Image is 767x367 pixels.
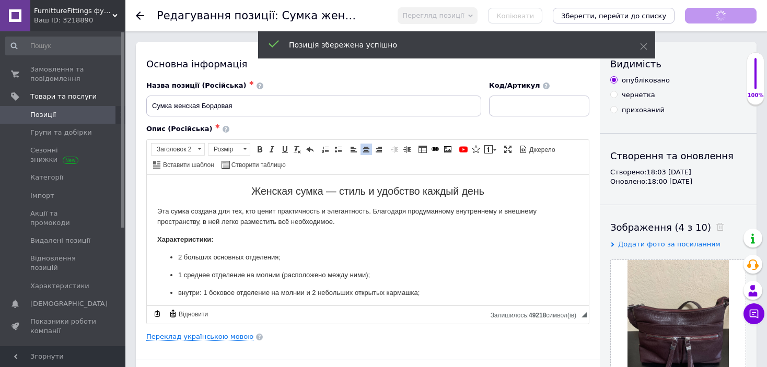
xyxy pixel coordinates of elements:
[610,57,746,70] div: Видимість
[348,144,359,155] a: По лівому краю
[152,308,163,319] a: Зробити резервну копію зараз
[518,144,557,155] a: Джерело
[167,308,210,319] a: Відновити
[31,113,411,124] p: внутри: 1 боковое отделение на молнии и 2 небольших открытых кармашка;
[553,8,675,23] button: Зберегти, перейти до списку
[10,61,67,68] strong: Характеристики:
[442,144,454,155] a: Зображення
[743,303,764,324] button: Чат з покупцем
[230,161,286,170] span: Створити таблицю
[30,92,97,101] span: Товари та послуги
[30,317,97,336] span: Показники роботи компанії
[31,95,411,106] p: 1 среднее отделение на молнии (расположено между ними);
[34,16,125,25] div: Ваш ID: 3218890
[502,144,514,155] a: Максимізувати
[491,309,582,319] div: Кiлькiсть символiв
[266,144,278,155] a: Курсив (Ctrl+I)
[529,312,546,319] span: 49218
[161,161,214,170] span: Вставити шаблон
[146,333,253,341] a: Переклад українською мовою
[30,173,63,182] span: Категорії
[610,221,746,234] div: Зображення (4 з 10)
[147,175,589,305] iframe: Редактор, 10083D52-67DA-4FCD-8B3C-4A941E53ADB9
[30,110,56,120] span: Позиції
[279,144,290,155] a: Підкреслений (Ctrl+U)
[373,144,385,155] a: По правому краю
[747,52,764,105] div: 100% Якість заповнення
[249,80,254,87] span: ✱
[458,144,469,155] a: Додати відео з YouTube
[561,12,666,20] i: Зберегти, перейти до списку
[30,65,97,84] span: Замовлення та повідомлення
[136,11,144,20] div: Повернутися назад
[610,168,746,177] div: Створено: 18:03 [DATE]
[304,144,316,155] a: Повернути (Ctrl+Z)
[289,40,614,50] div: Позиція збережена успішно
[292,144,303,155] a: Видалити форматування
[152,144,194,155] span: Заголовок 2
[622,105,665,115] div: прихований
[146,81,247,89] span: Назва позиції (Російська)
[146,96,481,116] input: Наприклад, H&M жіноча сукня зелена 38 розмір вечірня максі з блискітками
[220,159,287,170] a: Створити таблицю
[157,9,371,22] h1: Редагування позиції: Сумка женская
[34,6,112,16] span: FurnittureFittings фурнітура для меблів. Шкіряні ремінці для годинника.
[747,92,764,99] div: 100%
[30,236,90,245] span: Видалені позиції
[152,159,216,170] a: Вставити шаблон
[389,144,400,155] a: Зменшити відступ
[146,57,589,70] div: Основна інформація
[177,310,208,319] span: Відновити
[429,144,441,155] a: Вставити/Редагувати посилання (Ctrl+L)
[489,81,540,89] span: Код/Артикул
[320,144,331,155] a: Вставити/видалити нумерований список
[622,90,655,100] div: чернетка
[215,123,220,130] span: ✱
[31,77,411,88] p: 2 больших основных отделения;
[146,125,213,133] span: Опис (Російська)
[610,149,746,162] div: Створення та оновлення
[30,209,97,228] span: Акції та промокоди
[470,144,482,155] a: Вставити іконку
[361,144,372,155] a: По центру
[582,312,587,317] span: Потягніть для зміни розмірів
[30,344,97,363] span: Панель управління
[402,11,464,19] span: Перегляд позиції
[5,37,123,55] input: Пошук
[30,128,92,137] span: Групи та добірки
[208,143,250,156] a: Розмір
[618,240,720,248] span: Додати фото за посиланням
[483,144,498,155] a: Вставити повідомлення
[610,177,746,186] div: Оновлено: 18:00 [DATE]
[401,144,413,155] a: Збільшити відступ
[332,144,344,155] a: Вставити/видалити маркований список
[30,146,97,164] span: Сезонні знижки
[10,10,432,293] body: Редактор, 10083D52-67DA-4FCD-8B3C-4A941E53ADB9
[10,10,432,22] h2: Женская сумка — стиль и удобство каждый день
[31,130,411,141] p: снаружи спереди: 1 большое отделение на кнопке и 2 маленьких на молнии;
[622,76,670,85] div: опубліковано
[417,144,428,155] a: Таблиця
[30,191,54,200] span: Імпорт
[30,254,97,273] span: Відновлення позицій
[30,299,108,309] span: [DEMOGRAPHIC_DATA]
[254,144,265,155] a: Жирний (Ctrl+B)
[208,144,240,155] span: Розмір
[528,146,555,155] span: Джерело
[10,31,432,53] p: Эта сумка создана для тех, кто ценит практичность и элегантность. Благодаря продуманному внутренн...
[151,143,205,156] a: Заголовок 2
[30,281,89,291] span: Характеристики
